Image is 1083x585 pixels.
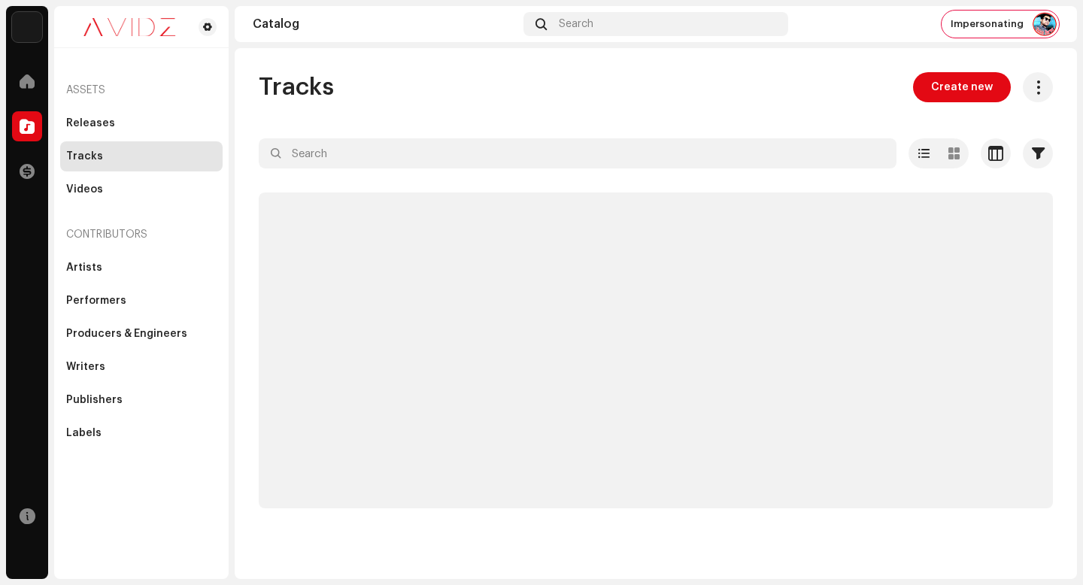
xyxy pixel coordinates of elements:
[66,394,123,406] div: Publishers
[66,295,126,307] div: Performers
[60,141,223,171] re-m-nav-item: Tracks
[1033,12,1057,36] img: 2a7802a0-e7fe-4d4e-8a4f-6335647a5562
[60,72,223,108] re-a-nav-header: Assets
[60,108,223,138] re-m-nav-item: Releases
[931,72,993,102] span: Create new
[66,328,187,340] div: Producers & Engineers
[66,183,103,196] div: Videos
[60,418,223,448] re-m-nav-item: Labels
[12,12,42,42] img: 10d72f0b-d06a-424f-aeaa-9c9f537e57b6
[60,174,223,205] re-m-nav-item: Videos
[60,352,223,382] re-m-nav-item: Writers
[66,427,102,439] div: Labels
[913,72,1011,102] button: Create new
[66,117,115,129] div: Releases
[66,18,193,36] img: 0c631eef-60b6-411a-a233-6856366a70de
[66,150,103,162] div: Tracks
[60,286,223,316] re-m-nav-item: Performers
[253,18,517,30] div: Catalog
[559,18,593,30] span: Search
[66,262,102,274] div: Artists
[951,18,1024,30] span: Impersonating
[60,253,223,283] re-m-nav-item: Artists
[66,361,105,373] div: Writers
[60,385,223,415] re-m-nav-item: Publishers
[60,217,223,253] re-a-nav-header: Contributors
[60,319,223,349] re-m-nav-item: Producers & Engineers
[259,72,334,102] span: Tracks
[259,138,896,168] input: Search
